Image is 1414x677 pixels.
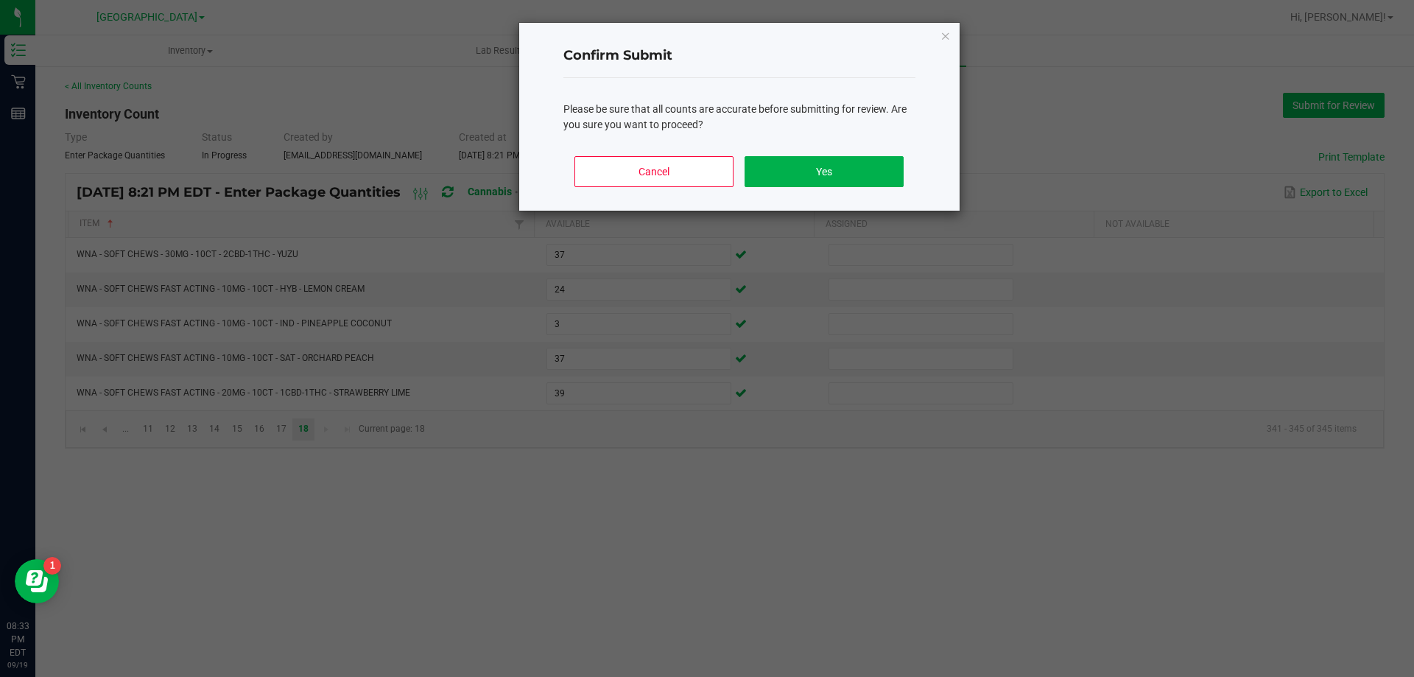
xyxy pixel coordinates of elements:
button: Yes [745,156,903,187]
button: Close [940,27,951,44]
div: Please be sure that all counts are accurate before submitting for review. Are you sure you want t... [563,102,915,133]
iframe: Resource center [15,559,59,603]
h4: Confirm Submit [563,46,915,66]
iframe: Resource center unread badge [43,557,61,575]
button: Cancel [574,156,733,187]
